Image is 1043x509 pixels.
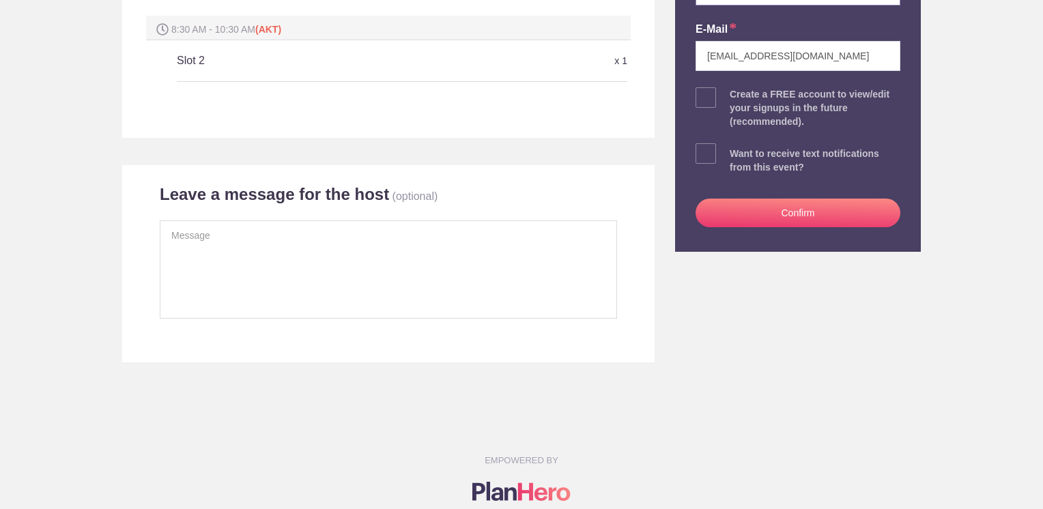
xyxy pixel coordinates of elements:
span: (AKT) [255,24,281,35]
label: E-mail [696,22,737,38]
div: Create a FREE account to view/edit your signups in the future (recommended). [730,87,900,128]
h2: Leave a message for the host [160,184,389,205]
img: Spot time [156,23,169,35]
img: Logo main planhero [472,482,571,501]
small: EMPOWERED BY [485,455,558,465]
div: Want to receive text notifications from this event? [730,147,900,174]
button: Confirm [696,199,900,227]
div: x 1 [477,49,627,73]
div: 8:30 AM - 10:30 AM [146,16,631,40]
input: e.g. julie@gmail.com [696,41,900,71]
p: (optional) [392,190,438,202]
h5: Slot 2 [177,47,477,74]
